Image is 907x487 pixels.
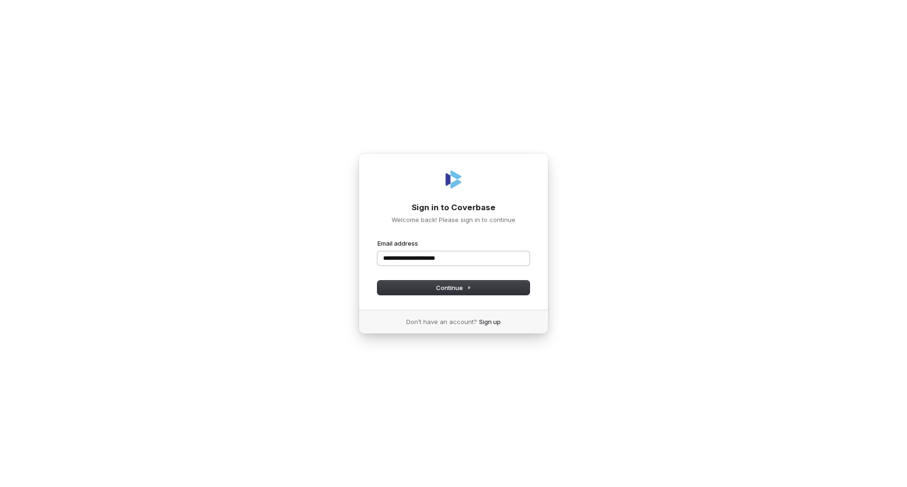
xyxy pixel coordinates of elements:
span: Continue [436,283,471,292]
label: Email address [377,239,418,248]
a: Sign up [479,317,501,326]
p: Welcome back! Please sign in to continue [377,215,530,224]
img: Coverbase [442,168,465,191]
button: Continue [377,281,530,295]
span: Don’t have an account? [406,317,477,326]
h1: Sign in to Coverbase [377,202,530,214]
